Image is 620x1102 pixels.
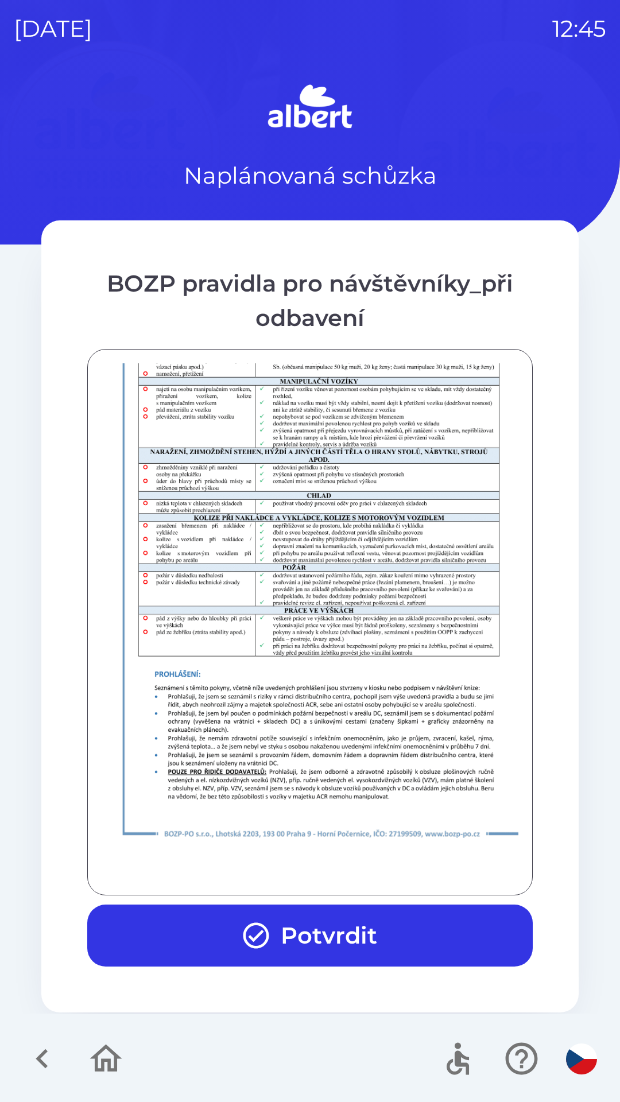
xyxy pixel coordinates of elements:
p: 12:45 [552,11,606,46]
img: Logo [41,80,579,135]
button: Potvrdit [87,905,533,967]
p: [DATE] [14,11,92,46]
p: Naplánovaná schůzka [184,158,437,193]
img: cs flag [566,1043,597,1074]
div: BOZP pravidla pro návštěvníky_při odbavení [87,266,533,335]
img: t5iKY4Cocv4gECBCogIEgBgIECBAgQIAAAQIEDAQNECBAgAABAgQIECCwAh4EVRAgQIAAAQIECBAg4EHQAAECBAgQIECAAAEC... [102,219,547,849]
